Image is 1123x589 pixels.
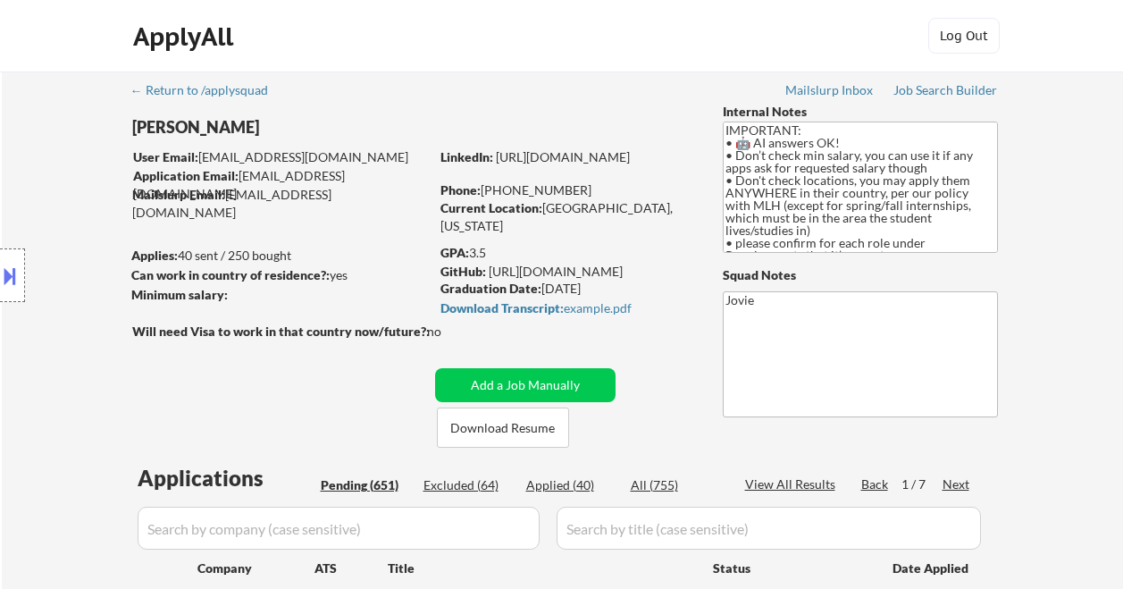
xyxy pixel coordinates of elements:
[427,323,478,341] div: no
[489,264,623,279] a: [URL][DOMAIN_NAME]
[893,83,998,101] a: Job Search Builder
[138,507,540,550] input: Search by company (case sensitive)
[745,475,841,493] div: View All Results
[440,199,693,234] div: [GEOGRAPHIC_DATA], [US_STATE]
[526,476,616,494] div: Applied (40)
[440,302,689,315] div: example.pdf
[440,244,696,262] div: 3.5
[388,560,696,577] div: Title
[130,84,285,97] div: ← Return to /applysquad
[785,84,875,97] div: Mailslurp Inbox
[314,560,388,577] div: ATS
[723,266,998,284] div: Squad Notes
[440,200,542,215] strong: Current Location:
[321,476,410,494] div: Pending (651)
[893,84,998,97] div: Job Search Builder
[943,475,971,493] div: Next
[496,149,630,164] a: [URL][DOMAIN_NAME]
[435,368,616,402] button: Add a Job Manually
[893,560,971,577] div: Date Applied
[440,300,564,316] strong: Download Transcript:
[197,560,314,577] div: Company
[440,182,481,198] strong: Phone:
[440,181,693,199] div: [PHONE_NUMBER]
[901,475,943,493] div: 1 / 7
[861,475,890,493] div: Back
[631,476,720,494] div: All (755)
[423,476,513,494] div: Excluded (64)
[723,103,998,121] div: Internal Notes
[928,18,1000,54] button: Log Out
[440,301,689,319] a: Download Transcript:example.pdf
[138,467,314,489] div: Applications
[440,280,693,298] div: [DATE]
[440,264,486,279] strong: GitHub:
[713,551,867,584] div: Status
[557,507,981,550] input: Search by title (case sensitive)
[133,21,239,52] div: ApplyAll
[785,83,875,101] a: Mailslurp Inbox
[130,83,285,101] a: ← Return to /applysquad
[437,408,569,448] button: Download Resume
[440,281,541,296] strong: Graduation Date:
[440,245,469,260] strong: GPA:
[440,149,493,164] strong: LinkedIn:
